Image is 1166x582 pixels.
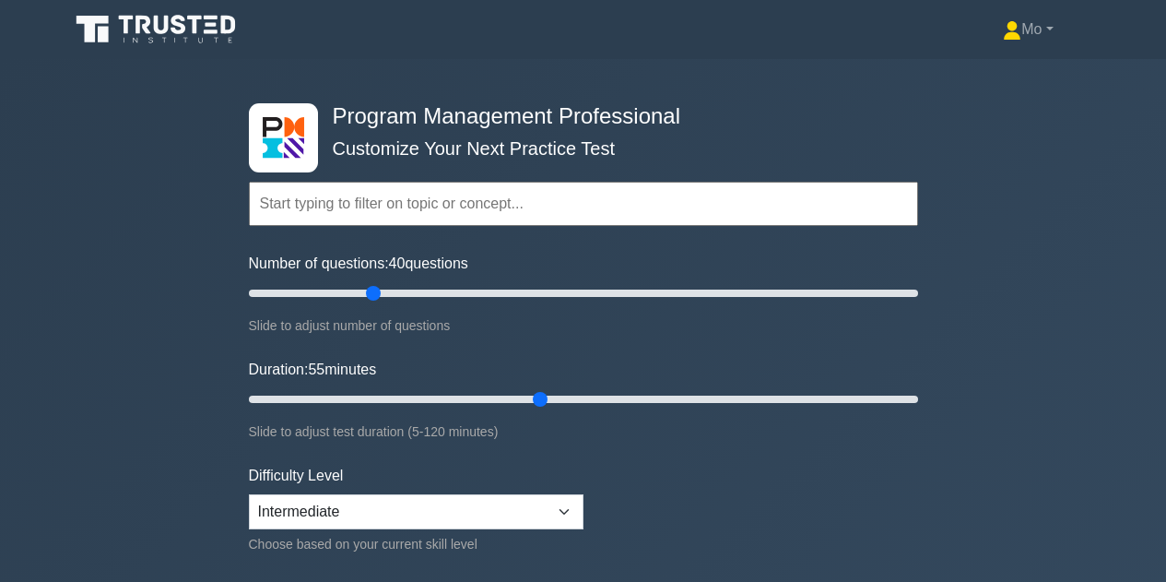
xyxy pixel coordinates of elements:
[389,255,406,271] span: 40
[249,182,918,226] input: Start typing to filter on topic or concept...
[249,421,918,443] div: Slide to adjust test duration (5-120 minutes)
[325,103,828,130] h4: Program Management Professional
[959,11,1097,48] a: Mo
[249,533,583,555] div: Choose based on your current skill level
[249,253,468,275] label: Number of questions: questions
[249,359,377,381] label: Duration: minutes
[249,315,918,337] div: Slide to adjust number of questions
[308,362,324,377] span: 55
[249,465,344,487] label: Difficulty Level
